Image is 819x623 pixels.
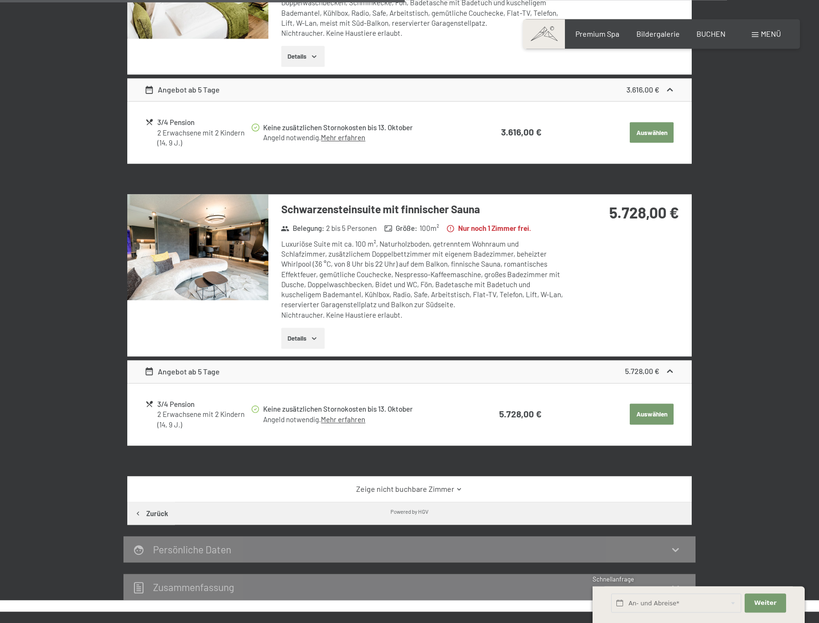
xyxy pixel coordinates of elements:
[153,581,234,593] h2: Zusammen­fassung
[384,223,418,233] strong: Größe :
[754,599,777,607] span: Weiter
[321,415,365,424] a: Mehr erfahren
[630,404,674,425] button: Auswählen
[636,29,680,38] a: Bildergalerie
[127,194,268,300] img: mss_renderimg.php
[499,408,542,419] strong: 5.728,00 €
[420,223,439,233] span: 100 m²
[157,409,250,430] div: 2 Erwachsene mit 2 Kindern (14, 9 J.)
[281,328,325,349] button: Details
[446,223,531,233] strong: Nur noch 1 Zimmer frei.
[321,133,365,142] a: Mehr erfahren
[761,29,781,38] span: Menü
[281,223,324,233] strong: Belegung :
[144,366,220,377] div: Angebot ab 5 Tage
[157,399,250,410] div: 3/4 Pension
[263,415,461,425] div: Angeld notwendig.
[696,29,726,38] a: BUCHEN
[625,366,659,375] strong: 5.728,00 €
[127,78,692,101] div: Angebot ab 5 Tage3.616,00 €
[501,126,542,137] strong: 3.616,00 €
[281,46,325,67] button: Details
[609,203,679,221] strong: 5.728,00 €
[157,128,250,148] div: 2 Erwachsene mit 2 Kindern (14, 9 J.)
[144,84,220,95] div: Angebot ab 5 Tage
[326,223,377,233] span: 2 bis 5 Personen
[281,202,565,217] h3: Schwarzensteinsuite mit finnischer Sauna
[127,360,692,383] div: Angebot ab 5 Tage5.728,00 €
[153,543,231,555] h2: Persönliche Daten
[263,122,461,133] div: Keine zusätzlichen Stornokosten bis 13. Oktober
[626,85,659,94] strong: 3.616,00 €
[745,593,786,613] button: Weiter
[593,575,634,583] span: Schnellanfrage
[263,133,461,143] div: Angeld notwendig.
[281,239,565,320] div: Luxuriöse Suite mit ca. 100 m², Naturholzboden, getrenntem Wohnraum und Schlafzimmer, zusätzliche...
[575,29,619,38] a: Premium Spa
[157,117,250,128] div: 3/4 Pension
[630,122,674,143] button: Auswählen
[127,502,175,525] button: Zurück
[263,404,461,415] div: Keine zusätzlichen Stornokosten bis 13. Oktober
[144,484,675,494] a: Zeige nicht buchbare Zimmer
[390,508,429,515] div: Powered by HGV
